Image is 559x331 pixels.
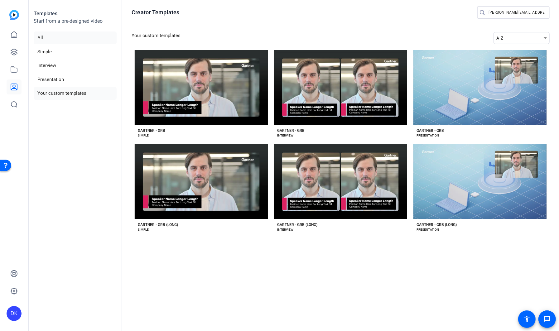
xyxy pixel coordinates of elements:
div: DK [7,306,22,321]
div: GARTNER - GRB (LONG) [277,222,317,227]
h3: Your custom templates [132,32,181,44]
button: Template image [274,144,407,219]
button: Template image [274,50,407,125]
li: Your custom templates [34,87,117,100]
div: GARTNER - GRB (LONG) [138,222,178,227]
div: GARTNER - GRB (LONG) [417,222,457,227]
h1: Creator Templates [132,9,180,16]
p: Start from a pre-designed video [34,17,117,30]
div: PRESENTATION [417,227,439,232]
input: Search [489,9,545,16]
img: blue-gradient.svg [9,10,19,20]
strong: Templates [34,11,57,17]
li: Interview [34,59,117,72]
div: GARTNER - GRB [138,128,165,133]
div: PRESENTATION [417,133,439,138]
li: All [34,31,117,44]
li: Presentation [34,73,117,86]
button: Template image [135,50,268,125]
button: Template image [413,50,547,125]
mat-icon: message [543,315,551,323]
span: A-Z [496,36,503,41]
mat-icon: accessibility [523,315,531,323]
button: Template image [413,144,547,219]
button: Template image [135,144,268,219]
div: GARTNER - GRB [417,128,444,133]
div: GARTNER - GRB [277,128,305,133]
div: INTERVIEW [277,133,293,138]
div: SIMPLE [138,227,149,232]
div: SIMPLE [138,133,149,138]
li: Simple [34,46,117,58]
div: INTERVIEW [277,227,293,232]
